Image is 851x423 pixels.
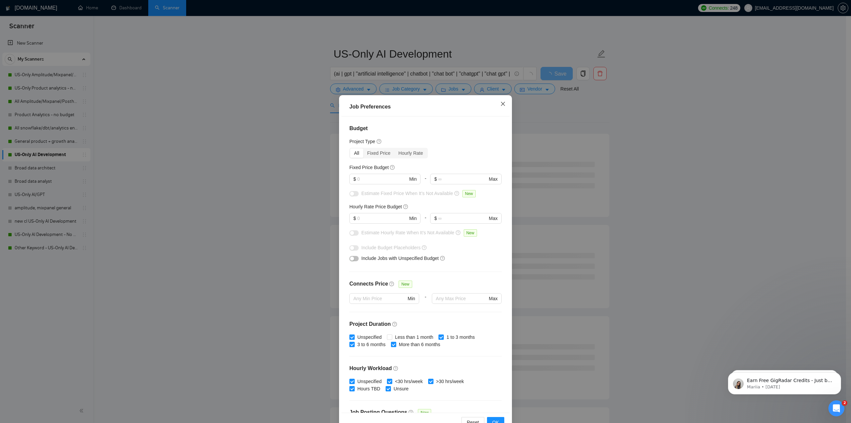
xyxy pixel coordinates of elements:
[389,281,395,287] span: question-circle
[422,245,427,250] span: question-circle
[357,215,408,222] input: 0
[392,378,425,385] span: <30 hrs/week
[489,175,498,183] span: Max
[409,215,417,222] span: Min
[500,101,506,106] span: close
[349,280,388,288] h4: Connects Price
[350,148,363,158] div: All
[355,341,388,348] span: 3 to 6 months
[409,175,417,183] span: Min
[349,138,375,145] h5: Project Type
[361,191,453,196] span: Estimate Fixed Price When It’s Not Available
[361,230,454,235] span: Estimate Hourly Rate When It’s Not Available
[349,364,502,372] h4: Hourly Workload
[349,164,389,171] h5: Fixed Price Budget
[494,95,512,113] button: Close
[489,215,498,222] span: Max
[828,400,844,416] iframe: Intercom live chat
[399,281,412,288] span: New
[349,320,502,328] h4: Project Duration
[462,190,476,197] span: New
[349,103,502,111] div: Job Preferences
[355,385,383,392] span: Hours TBD
[355,333,384,341] span: Unspecified
[357,175,408,183] input: 0
[842,400,847,406] span: 2
[433,378,467,385] span: >30 hrs/week
[361,256,439,261] span: Include Jobs with Unspecified Budget
[718,358,851,405] iframe: Intercom notifications message
[349,408,407,416] h4: Job Posting Questions
[489,295,498,302] span: Max
[355,378,384,385] span: Unspecified
[454,191,460,196] span: question-circle
[438,175,487,183] input: ∞
[438,215,487,222] input: ∞
[421,174,430,190] div: -
[395,148,427,158] div: Hourly Rate
[440,256,445,261] span: question-circle
[464,229,477,237] span: New
[419,293,432,312] div: -
[363,148,395,158] div: Fixed Price
[353,215,356,222] span: $
[353,175,356,183] span: $
[456,230,461,235] span: question-circle
[421,213,430,229] div: -
[408,295,415,302] span: Min
[361,245,421,250] span: Include Budget Placeholders
[393,366,399,371] span: question-circle
[377,139,382,144] span: question-circle
[353,295,406,302] input: Any Min Price
[349,124,502,132] h4: Budget
[418,409,431,416] span: New
[409,410,414,415] span: question-circle
[392,333,436,341] span: Less than 1 month
[436,295,487,302] input: Any Max Price
[403,204,409,209] span: question-circle
[434,215,437,222] span: $
[392,321,398,327] span: question-circle
[390,165,395,170] span: question-circle
[444,333,477,341] span: 1 to 3 months
[434,175,437,183] span: $
[391,385,411,392] span: Unsure
[349,203,402,210] h5: Hourly Rate Price Budget
[396,341,443,348] span: More than 6 months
